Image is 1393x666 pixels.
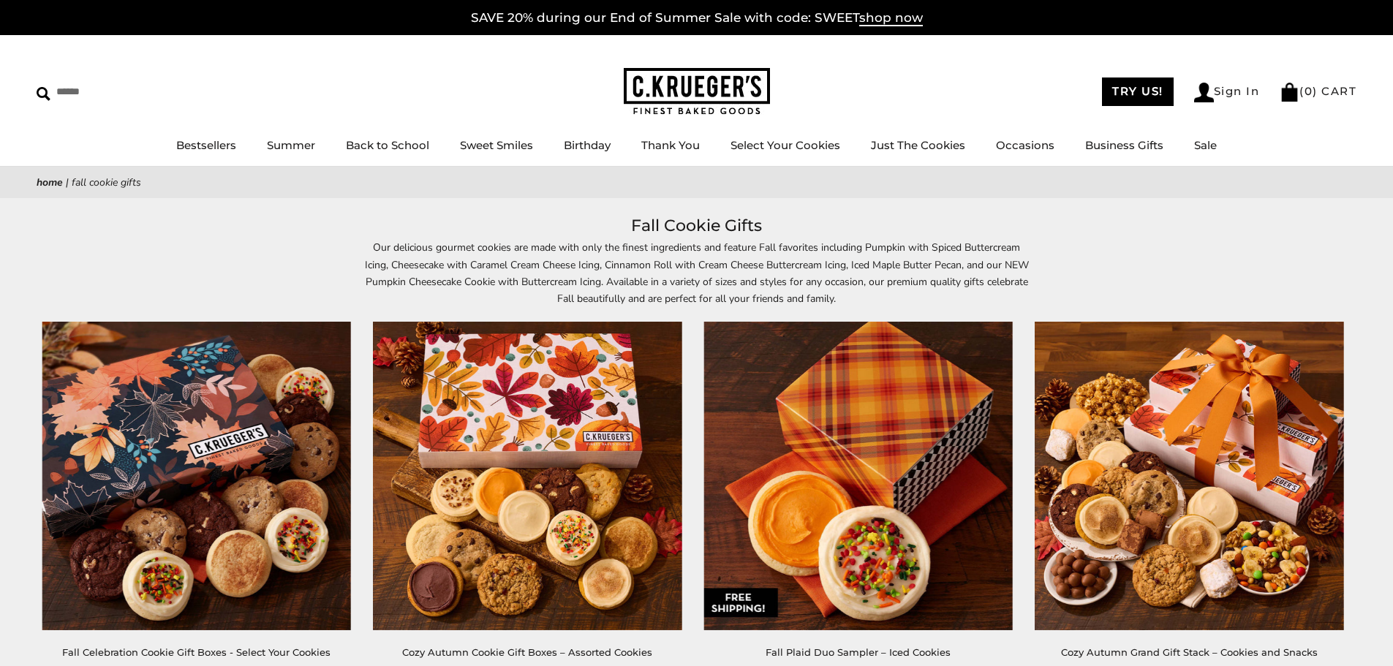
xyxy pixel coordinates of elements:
[346,138,429,152] a: Back to School
[996,138,1054,152] a: Occasions
[267,138,315,152] a: Summer
[37,174,1356,191] nav: breadcrumbs
[1035,322,1343,630] img: Cozy Autumn Grand Gift Stack – Cookies and Snacks
[176,138,236,152] a: Bestsellers
[1061,646,1318,658] a: Cozy Autumn Grand Gift Stack – Cookies and Snacks
[1085,138,1163,152] a: Business Gifts
[731,138,840,152] a: Select Your Cookies
[1194,83,1260,102] a: Sign In
[1102,77,1174,106] a: TRY US!
[624,68,770,116] img: C.KRUEGER'S
[1194,138,1217,152] a: Sale
[62,646,331,658] a: Fall Celebration Cookie Gift Boxes - Select Your Cookies
[641,138,700,152] a: Thank You
[859,10,923,26] span: shop now
[42,322,351,630] img: Fall Celebration Cookie Gift Boxes - Select Your Cookies
[1194,83,1214,102] img: Account
[37,175,63,189] a: Home
[365,241,1029,305] span: Our delicious gourmet cookies are made with only the finest ingredients and feature Fall favorite...
[704,322,1013,630] img: Fall Plaid Duo Sampler – Iced Cookies
[471,10,923,26] a: SAVE 20% during our End of Summer Sale with code: SWEETshop now
[1280,84,1356,98] a: (0) CART
[402,646,652,658] a: Cozy Autumn Cookie Gift Boxes – Assorted Cookies
[373,322,682,630] img: Cozy Autumn Cookie Gift Boxes – Assorted Cookies
[72,175,141,189] span: Fall Cookie Gifts
[1305,84,1313,98] span: 0
[1280,83,1299,102] img: Bag
[37,87,50,101] img: Search
[37,80,211,103] input: Search
[871,138,965,152] a: Just The Cookies
[766,646,951,658] a: Fall Plaid Duo Sampler – Iced Cookies
[460,138,533,152] a: Sweet Smiles
[58,213,1335,239] h1: Fall Cookie Gifts
[564,138,611,152] a: Birthday
[66,175,69,189] span: |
